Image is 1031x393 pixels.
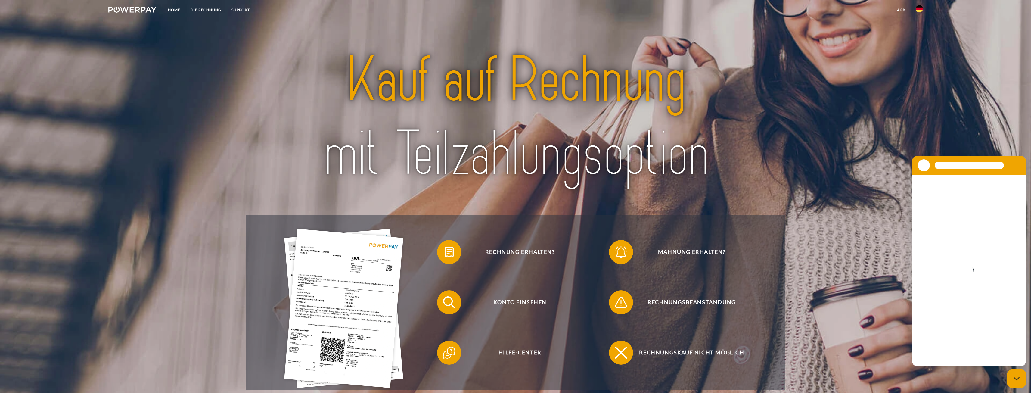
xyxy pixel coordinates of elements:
img: qb_search.svg [442,295,457,310]
span: Mahnung erhalten? [618,240,765,264]
button: Mahnung erhalten? [609,240,765,264]
img: qb_warning.svg [613,295,629,310]
img: qb_help.svg [442,345,457,360]
iframe: Messaging-Fenster [912,156,1026,366]
button: Rechnungsbeanstandung [609,290,765,314]
img: qb_bill.svg [442,245,457,260]
a: Home [163,5,185,15]
iframe: Schaltfläche zum Öffnen des Messaging-Fensters [1007,369,1026,388]
a: SUPPORT [226,5,255,15]
img: de [916,5,923,12]
button: Rechnungskauf nicht möglich [609,341,765,365]
img: qb_close.svg [613,345,629,360]
button: Hilfe-Center [437,341,594,365]
button: Konto einsehen [437,290,594,314]
img: qb_bell.svg [613,245,629,260]
a: agb [892,5,911,15]
span: Rechnungskauf nicht möglich [618,341,765,365]
img: logo-powerpay-white.svg [108,7,157,13]
span: Hilfe-Center [446,341,594,365]
img: title-powerpay_de.svg [277,39,754,195]
span: Rechnung erhalten? [446,240,594,264]
img: single_invoice_powerpay_de.jpg [284,229,403,388]
button: Rechnung erhalten? [437,240,594,264]
span: Rechnungsbeanstandung [618,290,765,314]
span: Konto einsehen [446,290,594,314]
a: DIE RECHNUNG [185,5,226,15]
